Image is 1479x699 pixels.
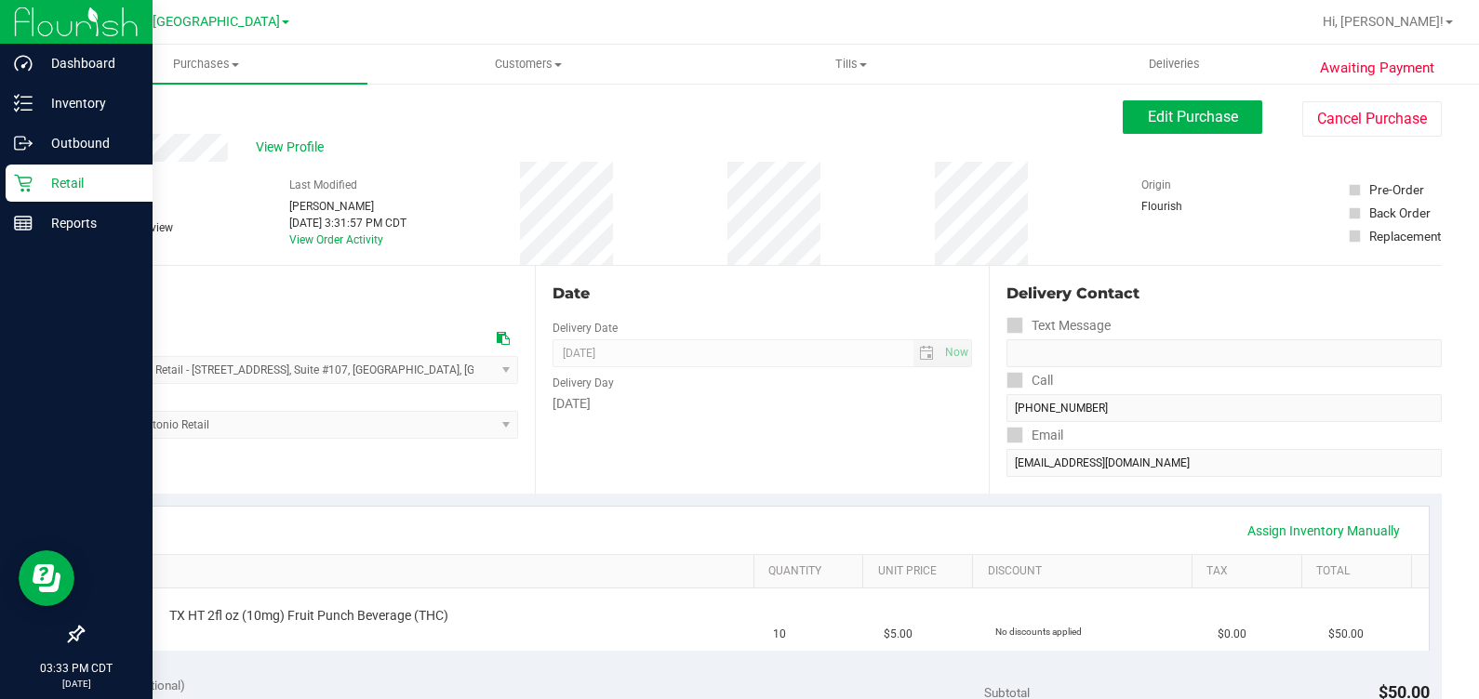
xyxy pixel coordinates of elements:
[553,320,618,336] label: Delivery Date
[14,214,33,232] inline-svg: Reports
[553,394,971,414] div: [DATE]
[289,177,357,193] label: Last Modified
[1235,515,1412,547] a: Assign Inventory Manually
[33,52,144,74] p: Dashboard
[33,132,144,154] p: Outbound
[110,564,746,579] a: SKU
[33,212,144,234] p: Reports
[256,138,330,157] span: View Profile
[8,677,144,691] p: [DATE]
[1006,367,1053,394] label: Call
[995,626,1082,637] span: No discounts applied
[690,45,1013,84] a: Tills
[768,564,856,579] a: Quantity
[45,56,367,73] span: Purchases
[884,626,913,643] span: $5.00
[1006,312,1111,339] label: Text Message
[289,198,406,215] div: [PERSON_NAME]
[82,283,518,305] div: Location
[1141,198,1234,215] div: Flourish
[289,233,383,246] a: View Order Activity
[497,329,510,349] div: Copy address to clipboard
[1323,14,1444,29] span: Hi, [PERSON_NAME]!
[8,660,144,677] p: 03:33 PM CDT
[169,607,448,625] span: TX HT 2fl oz (10mg) Fruit Punch Beverage (THC)
[1206,564,1294,579] a: Tax
[553,283,971,305] div: Date
[1218,626,1246,643] span: $0.00
[1369,180,1424,199] div: Pre-Order
[988,564,1185,579] a: Discount
[691,56,1012,73] span: Tills
[1302,101,1442,137] button: Cancel Purchase
[14,174,33,192] inline-svg: Retail
[14,134,33,152] inline-svg: Outbound
[1123,100,1262,134] button: Edit Purchase
[19,550,74,606] iframe: Resource center
[14,94,33,112] inline-svg: Inventory
[45,45,367,84] a: Purchases
[90,14,280,30] span: TX Austin [GEOGRAPHIC_DATA]
[1316,564,1404,579] a: Total
[1141,177,1171,193] label: Origin
[878,564,966,579] a: Unit Price
[367,45,690,84] a: Customers
[1006,339,1442,367] input: Format: (999) 999-9999
[1124,56,1225,73] span: Deliveries
[33,172,144,194] p: Retail
[553,375,614,391] label: Delivery Day
[1148,108,1238,125] span: Edit Purchase
[1006,394,1442,422] input: Format: (999) 999-9999
[1013,45,1336,84] a: Deliveries
[1328,626,1364,643] span: $50.00
[33,92,144,114] p: Inventory
[1320,58,1434,79] span: Awaiting Payment
[773,626,786,643] span: 10
[1369,227,1441,245] div: Replacement
[1006,422,1063,449] label: Email
[368,56,689,73] span: Customers
[289,215,406,231] div: [DATE] 3:31:57 PM CDT
[1369,204,1431,222] div: Back Order
[1006,283,1442,305] div: Delivery Contact
[14,54,33,73] inline-svg: Dashboard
